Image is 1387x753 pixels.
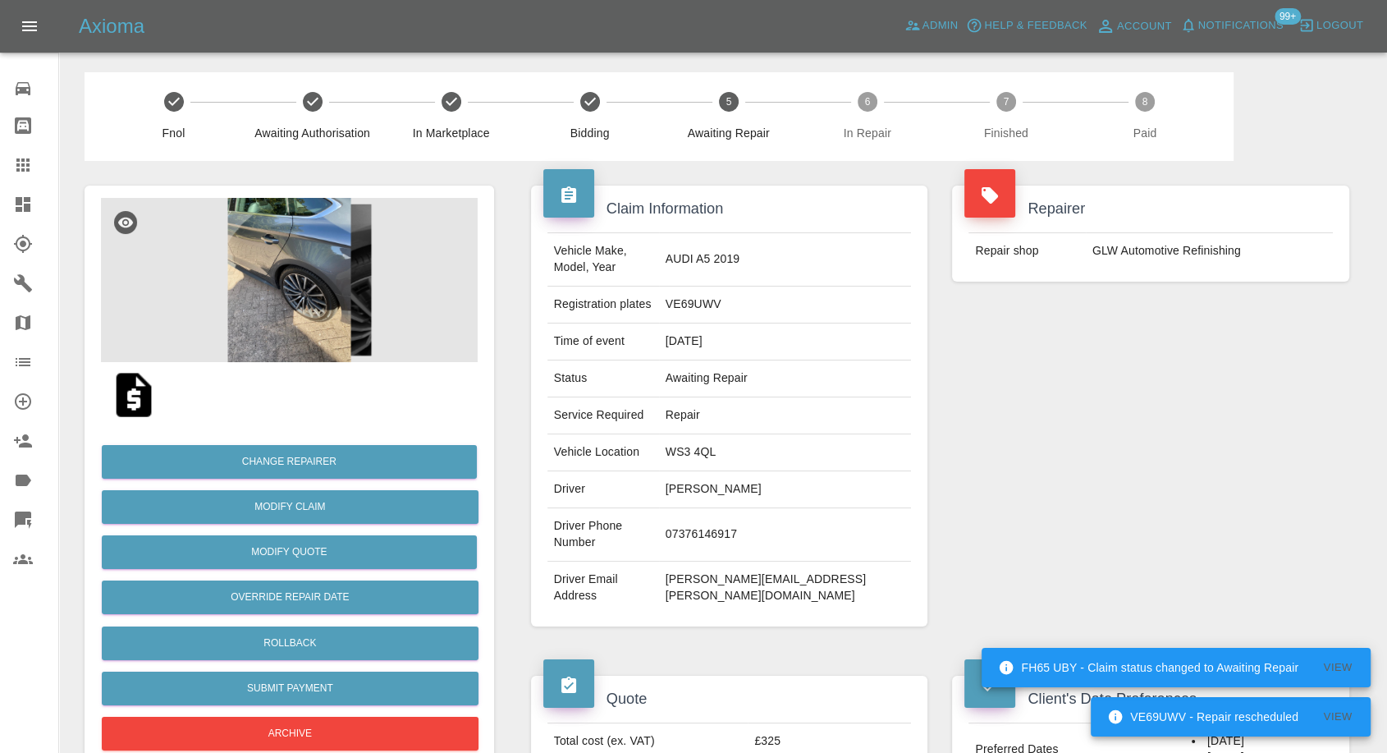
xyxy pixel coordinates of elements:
[659,397,912,434] td: Repair
[102,490,478,524] a: Modify Claim
[10,7,49,46] button: Open drawer
[547,434,659,471] td: Vehicle Location
[922,16,959,35] span: Admin
[1003,96,1009,108] text: 7
[1176,13,1288,39] button: Notifications
[666,125,791,141] span: Awaiting Repair
[1142,96,1148,108] text: 8
[79,13,144,39] h5: Axioma
[1082,125,1207,141] span: Paid
[547,233,659,287] td: Vehicle Make, Model, Year
[659,508,912,562] td: 07376146917
[547,471,659,508] td: Driver
[102,672,478,705] button: Submit Payment
[547,397,659,434] td: Service Required
[659,324,912,360] td: [DATE]
[249,125,375,141] span: Awaiting Authorisation
[102,717,478,751] button: Archive
[527,125,652,141] span: Bidding
[726,96,731,108] text: 5
[543,198,916,220] h4: Claim Information
[900,13,963,39] a: Admin
[1316,16,1363,35] span: Logout
[102,581,478,614] button: Override Repair Date
[547,324,659,360] td: Time of event
[659,287,912,324] td: VE69UWV
[543,688,916,710] h4: Quote
[984,16,1087,35] span: Help & Feedback
[111,125,236,141] span: Fnol
[547,508,659,562] td: Driver Phone Number
[659,471,912,508] td: [PERSON_NAME]
[547,562,659,614] td: Driver Email Address
[659,360,912,397] td: Awaiting Repair
[1275,8,1301,25] span: 99+
[968,233,1085,269] td: Repair shop
[1192,733,1326,750] li: [DATE]
[102,445,477,479] button: Change Repairer
[1092,13,1176,39] a: Account
[659,562,912,614] td: [PERSON_NAME][EMAIL_ADDRESS][PERSON_NAME][DOMAIN_NAME]
[864,96,870,108] text: 6
[659,233,912,287] td: AUDI A5 2019
[108,369,160,421] img: qt_1S0dZbA4aDea5wMjqgEdloXk
[962,13,1091,39] button: Help & Feedback
[1294,13,1367,39] button: Logout
[659,434,912,471] td: WS3 4QL
[998,653,1298,682] div: FH65 UBY - Claim status changed to Awaiting Repair
[388,125,514,141] span: In Marketplace
[101,198,478,362] img: 6488175e-70ec-47ed-be4b-cf37de092be7
[1311,705,1364,730] button: View
[1198,16,1284,35] span: Notifications
[102,535,477,569] button: Modify Quote
[964,198,1337,220] h4: Repairer
[1117,17,1172,36] span: Account
[102,627,478,660] button: Rollback
[1311,655,1364,681] button: View
[547,360,659,397] td: Status
[943,125,1069,141] span: Finished
[1107,702,1298,732] div: VE69UWV - Repair rescheduled
[804,125,930,141] span: In Repair
[547,287,659,324] td: Registration plates
[1086,233,1333,269] td: GLW Automotive Refinishing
